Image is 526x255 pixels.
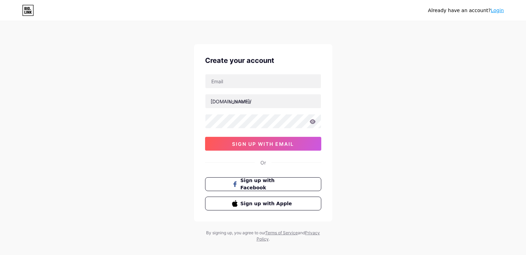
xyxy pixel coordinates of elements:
div: By signing up, you agree to our and . [204,230,322,242]
span: Sign up with Apple [240,200,294,207]
button: sign up with email [205,137,321,151]
div: Create your account [205,55,321,66]
div: Already have an account? [428,7,504,14]
input: Email [205,74,321,88]
div: [DOMAIN_NAME]/ [211,98,251,105]
a: Login [491,8,504,13]
a: Terms of Service [265,230,298,235]
button: Sign up with Apple [205,197,321,210]
span: sign up with email [232,141,294,147]
span: Sign up with Facebook [240,177,294,191]
input: username [205,94,321,108]
div: Or [260,159,266,166]
button: Sign up with Facebook [205,177,321,191]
